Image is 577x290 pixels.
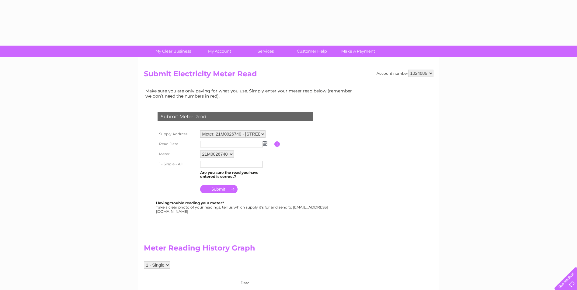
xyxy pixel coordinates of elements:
a: My Clear Business [148,46,198,57]
td: Make sure you are only paying for what you use. Simply enter your meter read below (remember we d... [144,87,357,100]
a: My Account [194,46,245,57]
img: ... [263,141,267,146]
div: Submit Meter Read [158,112,313,121]
th: Meter [156,149,199,159]
th: Supply Address [156,129,199,139]
div: Date [144,275,357,285]
input: Information [274,141,280,147]
th: Read Date [156,139,199,149]
a: Make A Payment [333,46,383,57]
div: Account number [377,70,433,77]
div: Take a clear photo of your readings, tell us which supply it's for and send to [EMAIL_ADDRESS][DO... [156,201,329,213]
b: Having trouble reading your meter? [156,201,224,205]
h2: Meter Reading History Graph [144,244,357,255]
input: Submit [200,185,238,193]
h2: Submit Electricity Meter Read [144,70,433,81]
td: Are you sure the read you have entered is correct? [199,169,274,181]
a: Customer Help [287,46,337,57]
th: 1 - Single - All [156,159,199,169]
a: Services [241,46,291,57]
